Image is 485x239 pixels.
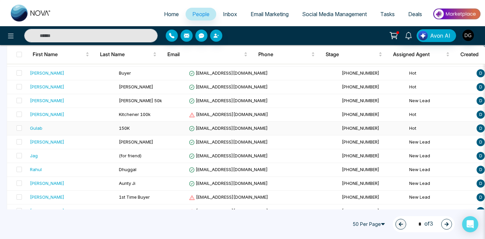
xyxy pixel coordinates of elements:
[477,166,485,174] span: D
[462,30,474,41] img: User Avatar
[119,208,138,213] span: 1st Buyer
[189,194,268,200] span: [EMAIL_ADDRESS][DOMAIN_NAME]
[350,219,390,230] span: 50 Per Page
[407,108,474,122] td: Hot
[342,98,379,103] span: [PHONE_NUMBER]
[119,112,151,117] span: Kitchener 100k
[477,69,485,77] span: D
[407,94,474,108] td: New Lead
[189,167,268,172] span: [EMAIL_ADDRESS][DOMAIN_NAME]
[342,139,379,145] span: [PHONE_NUMBER]
[477,124,485,132] span: D
[186,8,216,21] a: People
[251,11,289,17] span: Email Marketing
[189,70,268,76] span: [EMAIL_ADDRESS][DOMAIN_NAME]
[189,112,268,117] span: [EMAIL_ADDRESS][DOMAIN_NAME]
[407,204,474,218] td: Warm
[302,11,367,17] span: Social Media Management
[477,83,485,91] span: D
[342,208,379,213] span: [PHONE_NUMBER]
[432,6,481,22] img: Market-place.gif
[30,138,64,145] div: [PERSON_NAME]
[192,11,209,17] span: People
[462,216,478,232] div: Open Intercom Messenger
[223,11,237,17] span: Inbox
[418,31,428,40] img: Lead Flow
[119,98,162,103] span: [PERSON_NAME] 50k
[253,45,320,64] th: Phone
[189,181,268,186] span: [EMAIL_ADDRESS][DOMAIN_NAME]
[388,45,455,64] th: Assigned Agent
[407,191,474,204] td: New Lead
[30,194,64,200] div: [PERSON_NAME]
[477,97,485,105] span: D
[30,166,42,173] div: Rahul
[95,45,162,64] th: Last Name
[119,181,135,186] span: Aunty Ji
[189,125,268,131] span: [EMAIL_ADDRESS][DOMAIN_NAME]
[295,8,374,21] a: Social Media Management
[342,70,379,76] span: [PHONE_NUMBER]
[119,84,153,89] span: [PERSON_NAME]
[407,122,474,135] td: Hot
[342,153,379,158] span: [PHONE_NUMBER]
[342,181,379,186] span: [PHONE_NUMBER]
[27,45,95,64] th: First Name
[477,111,485,119] span: D
[342,125,379,131] span: [PHONE_NUMBER]
[119,70,131,76] span: Buyer
[33,50,84,58] span: First Name
[119,194,150,200] span: 1st Time Buyer
[414,220,433,229] span: of 3
[342,167,379,172] span: [PHONE_NUMBER]
[342,112,379,117] span: [PHONE_NUMBER]
[342,194,379,200] span: [PHONE_NUMBER]
[189,153,268,158] span: [EMAIL_ADDRESS][DOMAIN_NAME]
[30,180,64,187] div: [PERSON_NAME]
[477,193,485,201] span: D
[477,152,485,160] span: D
[164,11,179,17] span: Home
[119,167,136,172] span: Dhuggal
[11,5,51,22] img: Nova CRM Logo
[407,80,474,94] td: Hot
[342,84,379,89] span: [PHONE_NUMBER]
[244,8,295,21] a: Email Marketing
[258,50,310,58] span: Phone
[30,83,64,90] div: [PERSON_NAME]
[30,70,64,76] div: [PERSON_NAME]
[326,50,377,58] span: Stage
[408,11,422,17] span: Deals
[477,180,485,188] span: D
[407,177,474,191] td: New Lead
[430,32,450,40] span: Avon AI
[167,50,243,58] span: Email
[30,111,64,118] div: [PERSON_NAME]
[407,163,474,177] td: New Lead
[407,135,474,149] td: New Lead
[30,152,38,159] div: Jag
[189,208,268,213] span: [EMAIL_ADDRESS][DOMAIN_NAME]
[189,98,268,103] span: [EMAIL_ADDRESS][DOMAIN_NAME]
[119,139,153,145] span: [PERSON_NAME]
[380,11,395,17] span: Tasks
[477,138,485,146] span: D
[162,45,253,64] th: Email
[189,84,268,89] span: [EMAIL_ADDRESS][DOMAIN_NAME]
[407,149,474,163] td: New Lead
[157,8,186,21] a: Home
[401,8,429,21] a: Deals
[119,125,130,131] span: 150K
[320,45,388,64] th: Stage
[30,97,64,104] div: [PERSON_NAME]
[216,8,244,21] a: Inbox
[189,139,268,145] span: [EMAIL_ADDRESS][DOMAIN_NAME]
[477,207,485,215] span: D
[30,125,42,131] div: Gulab
[30,207,64,214] div: [PERSON_NAME]
[417,29,456,42] button: Avon AI
[374,8,401,21] a: Tasks
[119,153,142,158] span: (for friend)
[393,50,445,58] span: Assigned Agent
[407,67,474,80] td: Hot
